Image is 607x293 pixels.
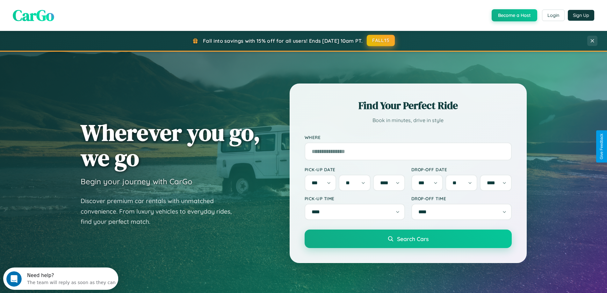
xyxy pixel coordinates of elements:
[3,267,118,290] iframe: Intercom live chat discovery launcher
[24,11,112,17] div: The team will reply as soon as they can
[3,3,119,20] div: Open Intercom Messenger
[492,9,537,21] button: Become a Host
[305,99,512,113] h2: Find Your Perfect Ride
[81,196,240,227] p: Discover premium car rentals with unmatched convenience. From luxury vehicles to everyday rides, ...
[411,167,512,172] label: Drop-off Date
[305,116,512,125] p: Book in minutes, drive in style
[542,10,565,21] button: Login
[203,38,363,44] span: Fall into savings with 15% off for all users! Ends [DATE] 10am PT.
[305,196,405,201] label: Pick-up Time
[81,177,192,186] h3: Begin your journey with CarGo
[6,271,22,287] iframe: Intercom live chat
[367,35,395,46] button: FALL15
[13,5,54,26] span: CarGo
[305,135,512,140] label: Where
[599,134,604,159] div: Give Feedback
[81,120,260,170] h1: Wherever you go, we go
[411,196,512,201] label: Drop-off Time
[305,167,405,172] label: Pick-up Date
[24,5,112,11] div: Need help?
[568,10,594,21] button: Sign Up
[397,235,429,242] span: Search Cars
[305,230,512,248] button: Search Cars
